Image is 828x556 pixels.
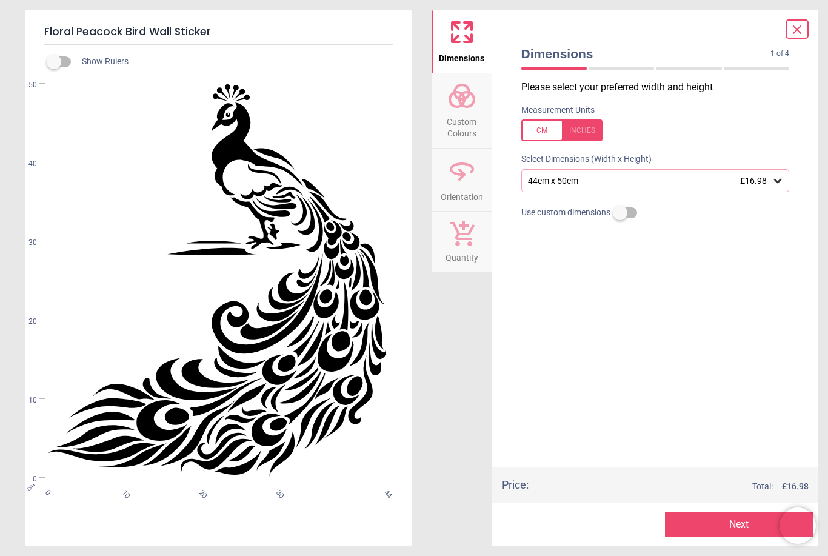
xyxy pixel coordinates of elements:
[432,149,492,212] button: Orientation
[14,317,37,327] span: 20
[439,47,484,65] span: Dimensions
[521,45,771,62] span: Dimensions
[521,81,800,94] p: Please select your preferred width and height
[273,488,281,496] span: 30
[521,104,595,116] label: Measurement Units
[782,481,809,493] span: £
[14,80,37,90] span: 50
[441,186,483,204] span: Orientation
[54,55,412,69] div: Show Rulers
[432,73,492,148] button: Custom Colours
[547,481,809,493] div: Total:
[527,176,772,186] div: 44cm x 50cm
[196,488,204,496] span: 20
[381,488,389,496] span: 44
[14,238,37,248] span: 30
[14,474,37,484] span: 0
[25,481,36,492] span: cm
[665,512,813,537] button: Next
[433,110,491,140] span: Custom Colours
[740,176,767,186] span: £16.98
[42,488,50,496] span: 0
[780,507,816,544] iframe: Brevo live chat
[521,207,610,219] span: Use custom dimensions
[432,10,492,73] button: Dimensions
[14,395,37,406] span: 10
[432,212,492,272] button: Quantity
[512,153,652,166] label: Select Dimensions (Width x Height)
[14,159,37,169] span: 40
[770,49,789,59] span: 1 of 4
[119,488,127,496] span: 10
[44,19,393,45] h5: Floral Peacock Bird Wall Sticker
[502,477,529,492] div: Price :
[446,246,478,264] span: Quantity
[787,481,809,491] span: 16.98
